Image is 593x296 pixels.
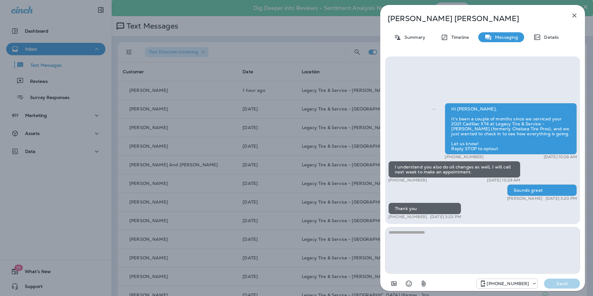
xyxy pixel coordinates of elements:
div: I understand you also do oil changes as well, I will call next week to make an appointment. [388,161,520,178]
p: [PHONE_NUMBER] [487,281,529,286]
p: [DATE] 3:20 PM [546,196,577,201]
p: [PHONE_NUMBER] [388,178,427,183]
p: [DATE] 3:23 PM [430,214,461,219]
p: [PERSON_NAME] [PERSON_NAME] [388,14,557,23]
div: Sounds great [507,184,577,196]
p: Summary [401,35,425,40]
span: Sent [432,106,435,111]
p: [PERSON_NAME] [507,196,542,201]
p: [DATE] 10:29 AM [487,178,520,183]
div: Hi [PERSON_NAME], It’s been a couple of months since we serviced your 2021 Cadillac XT4 at Legacy... [445,103,577,155]
p: [PHONE_NUMBER] [445,155,484,159]
p: [DATE] 10:28 AM [544,155,577,159]
p: Timeline [448,35,469,40]
p: Messaging [492,35,518,40]
p: [PHONE_NUMBER] [388,214,427,219]
div: Thank you [388,203,461,214]
button: Select an emoji [403,277,415,290]
div: +1 (205) 606-2088 [477,280,537,287]
button: Add in a premade template [388,277,400,290]
p: Details [541,35,559,40]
